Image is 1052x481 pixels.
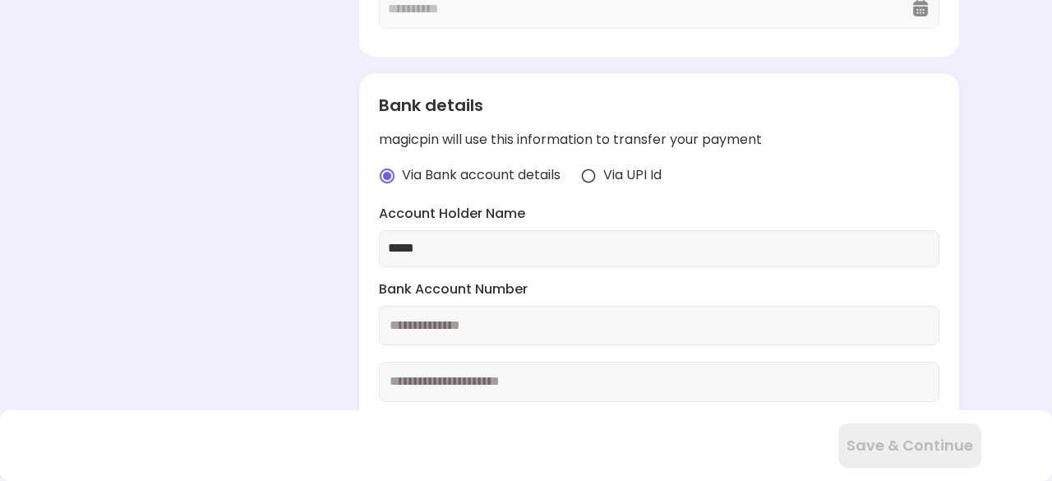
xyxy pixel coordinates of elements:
img: radio [580,168,597,184]
div: magicpin will use this information to transfer your payment [379,131,939,150]
span: Via Bank account details [402,166,561,185]
label: Account Holder Name [379,205,939,224]
div: Bank details [379,93,939,118]
button: Save & Continue [838,423,981,468]
img: radio [379,168,395,184]
span: Via UPI Id [603,166,662,185]
label: Bank Account Number [379,280,939,299]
